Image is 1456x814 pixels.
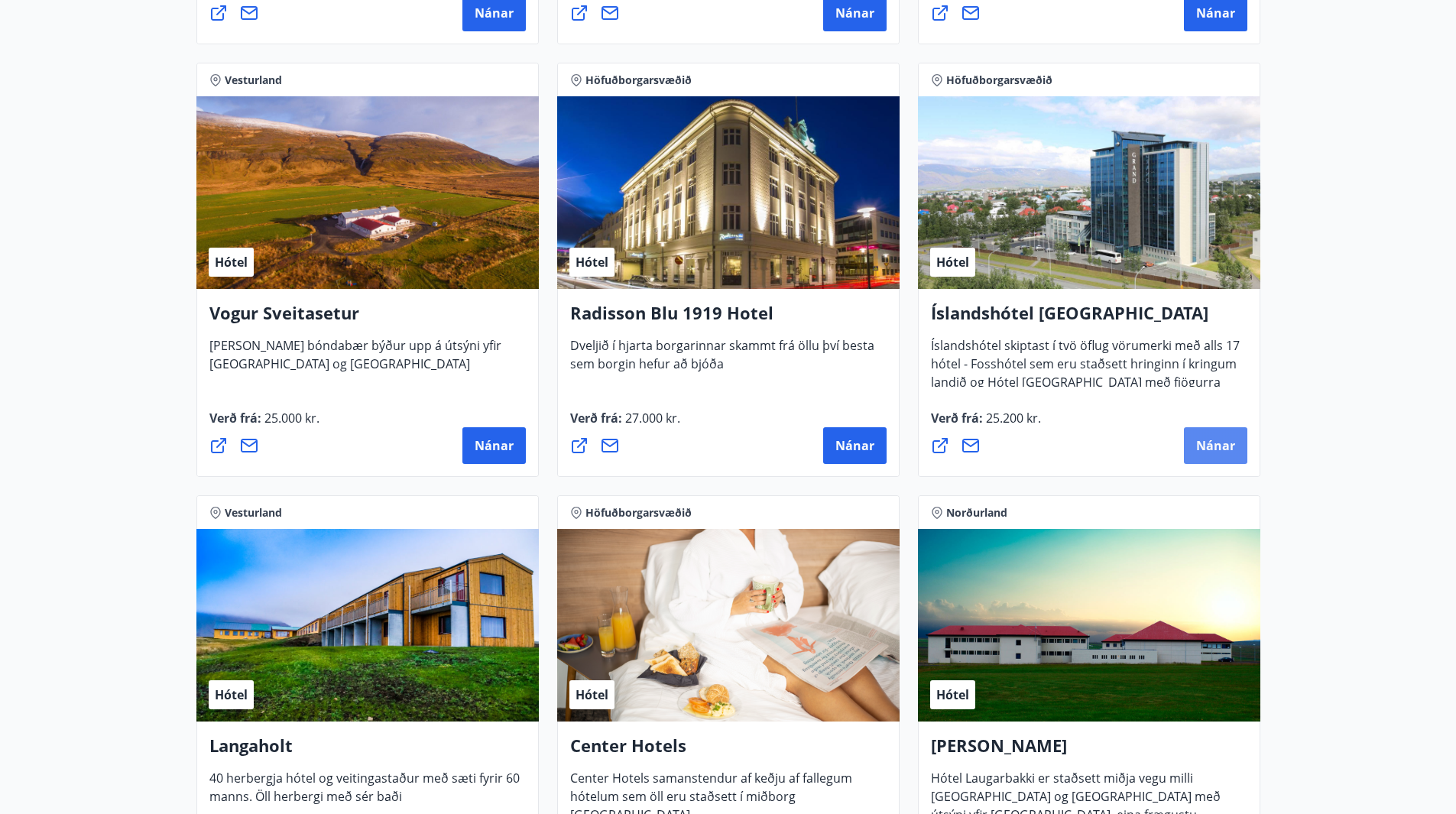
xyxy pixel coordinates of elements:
button: Nánar [1184,427,1247,464]
span: 27.000 kr. [622,410,680,426]
span: Vesturland [225,505,282,521]
span: Verð frá : [931,410,1041,439]
span: Íslandshótel skiptast í tvö öflug vörumerki með alls 17 hótel - Fosshótel sem eru staðsett hringi... [931,337,1240,421]
span: Nánar [1196,5,1235,21]
span: Verð frá : [570,410,680,439]
span: Dveljið í hjarta borgarinnar skammt frá öllu því besta sem borgin hefur að bjóða [570,337,874,384]
span: Verð frá : [209,410,319,439]
span: Nánar [475,5,514,21]
span: Norðurland [946,505,1007,521]
span: [PERSON_NAME] bóndabær býður upp á útsýni yfir [GEOGRAPHIC_DATA] og [GEOGRAPHIC_DATA] [209,337,501,384]
button: Nánar [823,427,887,464]
span: Höfuðborgarsvæðið [585,73,692,88]
span: 25.000 kr. [261,410,319,426]
h4: Langaholt [209,734,526,769]
span: Hótel [576,686,608,703]
span: Höfuðborgarsvæðið [585,505,692,521]
span: Hótel [936,254,969,271]
span: Nánar [835,5,874,21]
h4: [PERSON_NAME] [931,734,1247,769]
h4: Radisson Blu 1919 Hotel [570,301,887,336]
span: Nánar [475,437,514,454]
span: Nánar [835,437,874,454]
h4: Íslandshótel [GEOGRAPHIC_DATA] [931,301,1247,336]
h4: Center Hotels [570,734,887,769]
span: 25.200 kr. [983,410,1041,426]
span: Hótel [576,254,608,271]
span: Hótel [215,686,248,703]
span: Nánar [1196,437,1235,454]
button: Nánar [462,427,526,464]
span: Hótel [936,686,969,703]
span: Hótel [215,254,248,271]
span: Vesturland [225,73,282,88]
h4: Vogur Sveitasetur [209,301,526,336]
span: Höfuðborgarsvæðið [946,73,1052,88]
